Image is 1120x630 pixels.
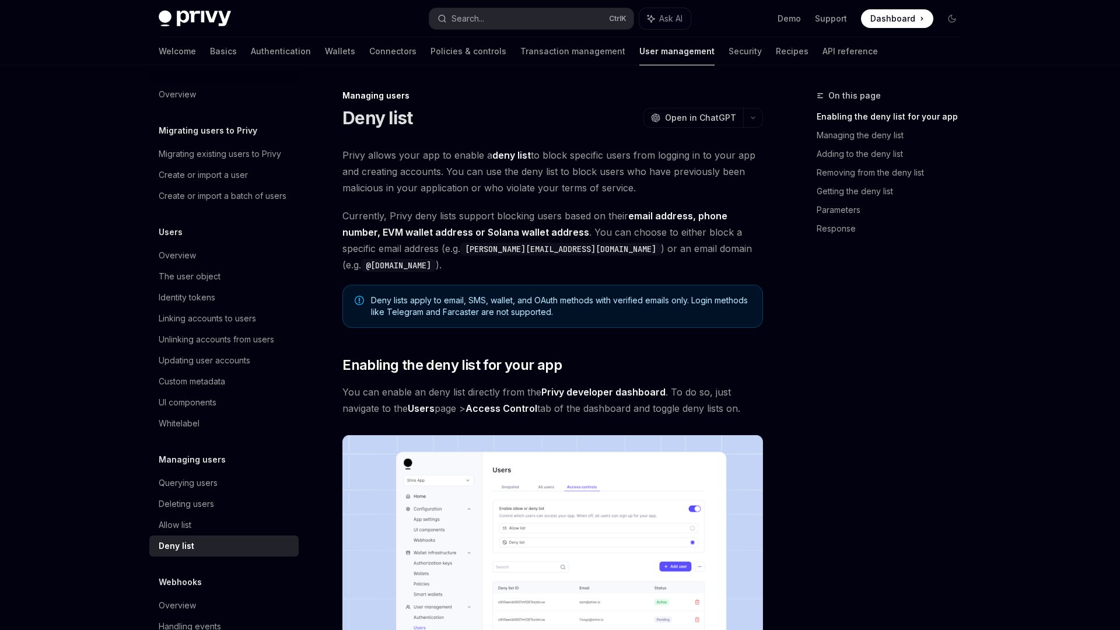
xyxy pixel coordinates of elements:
[659,13,682,24] span: Ask AI
[159,249,196,262] div: Overview
[251,37,311,65] a: Authentication
[159,10,231,27] img: dark logo
[460,243,661,256] code: [PERSON_NAME][EMAIL_ADDRESS][DOMAIN_NAME]
[149,164,299,185] a: Create or import a user
[342,107,412,128] h1: Deny list
[159,290,215,304] div: Identity tokens
[149,308,299,329] a: Linking accounts to users
[159,353,250,367] div: Updating user accounts
[817,163,971,182] a: Removing from the deny list
[159,225,183,239] h5: Users
[149,287,299,308] a: Identity tokens
[149,84,299,105] a: Overview
[159,539,194,553] div: Deny list
[870,13,915,24] span: Dashboard
[149,245,299,266] a: Overview
[430,37,506,65] a: Policies & controls
[149,595,299,616] a: Overview
[643,108,743,128] button: Open in ChatGPT
[149,514,299,535] a: Allow list
[210,37,237,65] a: Basics
[159,518,191,532] div: Allow list
[149,266,299,287] a: The user object
[361,259,436,272] code: @[DOMAIN_NAME]
[452,12,484,26] div: Search...
[149,371,299,392] a: Custom metadata
[149,494,299,514] a: Deleting users
[159,497,214,511] div: Deleting users
[342,147,763,196] span: Privy allows your app to enable a to block specific users from logging in to your app and creatin...
[149,473,299,494] a: Querying users
[149,350,299,371] a: Updating user accounts
[355,296,364,305] svg: Note
[665,112,736,124] span: Open in ChatGPT
[159,453,226,467] h5: Managing users
[817,145,971,163] a: Adding to the deny list
[408,402,435,414] strong: Users
[776,37,808,65] a: Recipes
[325,37,355,65] a: Wallets
[159,87,196,101] div: Overview
[817,201,971,219] a: Parameters
[639,37,715,65] a: User management
[369,37,416,65] a: Connectors
[159,311,256,325] div: Linking accounts to users
[342,90,763,101] div: Managing users
[520,37,625,65] a: Transaction management
[159,332,274,346] div: Unlinking accounts from users
[149,143,299,164] a: Migrating existing users to Privy
[149,392,299,413] a: UI components
[159,124,257,138] h5: Migrating users to Privy
[639,8,691,29] button: Ask AI
[159,147,281,161] div: Migrating existing users to Privy
[815,13,847,24] a: Support
[342,384,763,416] span: You can enable an deny list directly from the . To do so, just navigate to the page > tab of the ...
[159,269,220,283] div: The user object
[159,575,202,589] h5: Webhooks
[828,89,881,103] span: On this page
[159,189,286,203] div: Create or import a batch of users
[822,37,878,65] a: API reference
[817,219,971,238] a: Response
[861,9,933,28] a: Dashboard
[778,13,801,24] a: Demo
[609,14,626,23] span: Ctrl K
[371,295,751,318] span: Deny lists apply to email, SMS, wallet, and OAuth methods with verified emails only. Login method...
[492,149,531,161] strong: deny list
[159,476,218,490] div: Querying users
[466,402,537,415] a: Access Control
[943,9,961,28] button: Toggle dark mode
[159,168,248,182] div: Create or import a user
[159,37,196,65] a: Welcome
[817,107,971,126] a: Enabling the deny list for your app
[149,329,299,350] a: Unlinking accounts from users
[817,182,971,201] a: Getting the deny list
[342,356,562,374] span: Enabling the deny list for your app
[729,37,762,65] a: Security
[541,386,666,398] a: Privy developer dashboard
[159,395,216,409] div: UI components
[159,598,196,612] div: Overview
[149,185,299,206] a: Create or import a batch of users
[159,374,225,388] div: Custom metadata
[149,535,299,556] a: Deny list
[159,416,199,430] div: Whitelabel
[817,126,971,145] a: Managing the deny list
[429,8,633,29] button: Search...CtrlK
[149,413,299,434] a: Whitelabel
[342,208,763,273] span: Currently, Privy deny lists support blocking users based on their . You can choose to either bloc...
